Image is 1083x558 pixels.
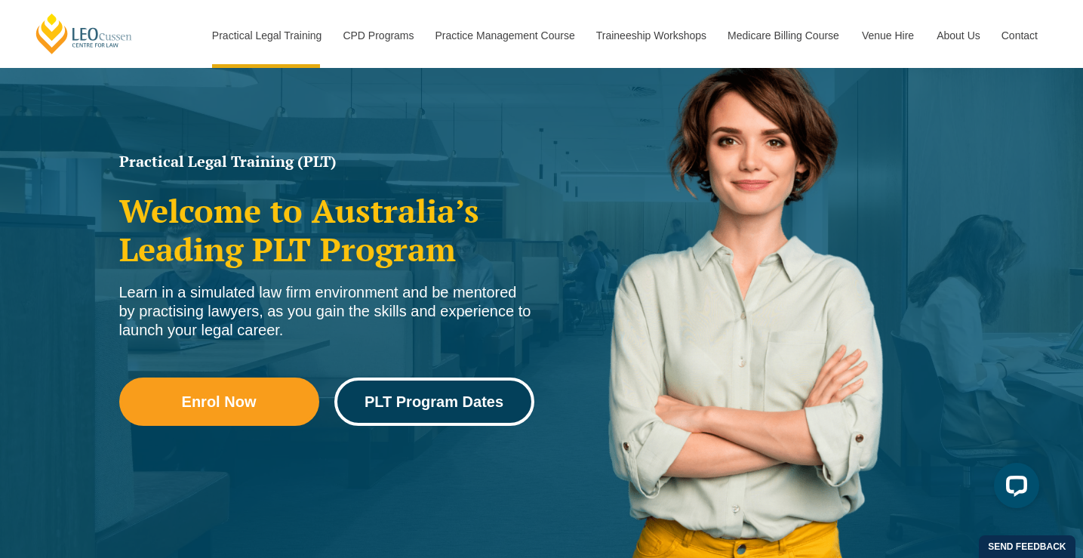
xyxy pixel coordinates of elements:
[716,3,851,68] a: Medicare Billing Course
[119,283,534,340] div: Learn in a simulated law firm environment and be mentored by practising lawyers, as you gain the ...
[585,3,716,68] a: Traineeship Workshops
[34,12,134,55] a: [PERSON_NAME] Centre for Law
[201,3,332,68] a: Practical Legal Training
[365,394,503,409] span: PLT Program Dates
[331,3,423,68] a: CPD Programs
[990,3,1049,68] a: Contact
[982,457,1045,520] iframe: LiveChat chat widget
[119,154,534,169] h1: Practical Legal Training (PLT)
[851,3,925,68] a: Venue Hire
[119,378,319,426] a: Enrol Now
[334,378,534,426] a: PLT Program Dates
[182,394,257,409] span: Enrol Now
[119,192,534,268] h2: Welcome to Australia’s Leading PLT Program
[925,3,990,68] a: About Us
[424,3,585,68] a: Practice Management Course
